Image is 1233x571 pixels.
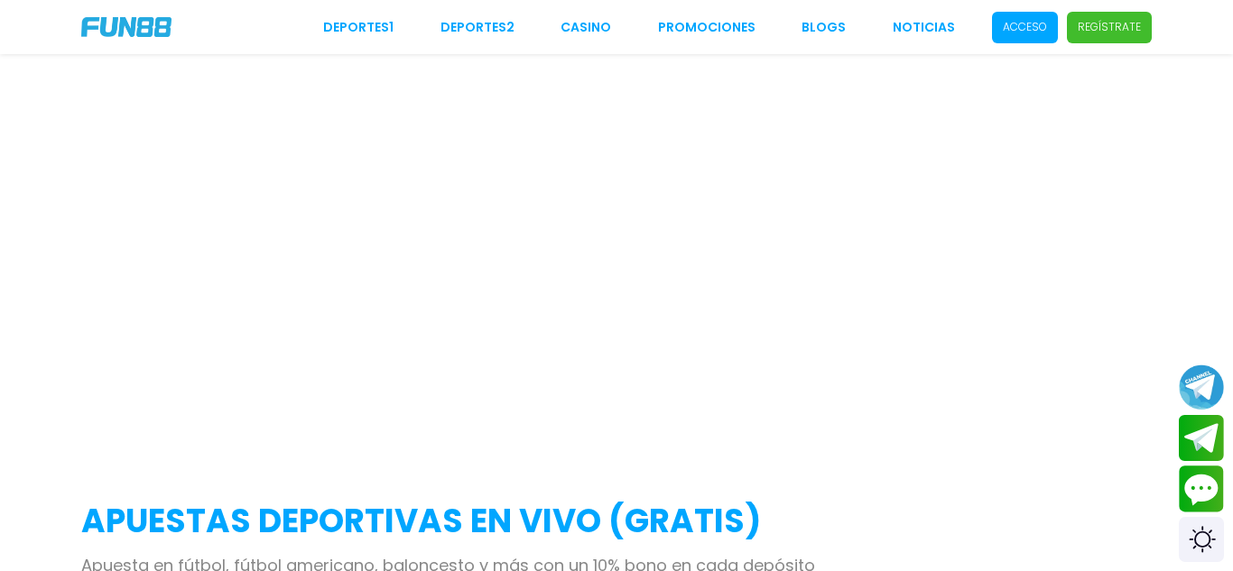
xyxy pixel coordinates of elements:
[1179,415,1224,462] button: Join telegram
[1179,517,1224,562] div: Switch theme
[81,17,172,37] img: Company Logo
[802,18,846,37] a: BLOGS
[440,18,515,37] a: Deportes2
[561,18,611,37] a: CASINO
[1003,19,1047,35] p: Acceso
[1078,19,1141,35] p: Regístrate
[81,497,1152,546] h2: APUESTAS DEPORTIVAS EN VIVO (gratis)
[323,18,394,37] a: Deportes1
[658,18,756,37] a: Promociones
[1179,465,1224,512] button: Contact customer service
[1179,364,1224,410] button: Join telegram channel
[893,18,955,37] a: NOTICIAS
